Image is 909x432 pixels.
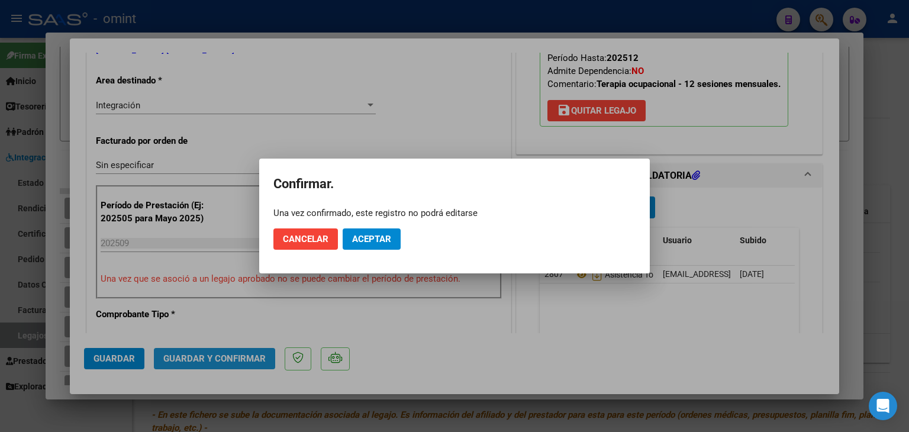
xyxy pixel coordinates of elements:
span: Aceptar [352,234,391,244]
h2: Confirmar. [273,173,636,195]
button: Cancelar [273,228,338,250]
div: Una vez confirmado, este registro no podrá editarse [273,207,636,219]
span: Cancelar [283,234,328,244]
div: Open Intercom Messenger [869,392,897,420]
button: Aceptar [343,228,401,250]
